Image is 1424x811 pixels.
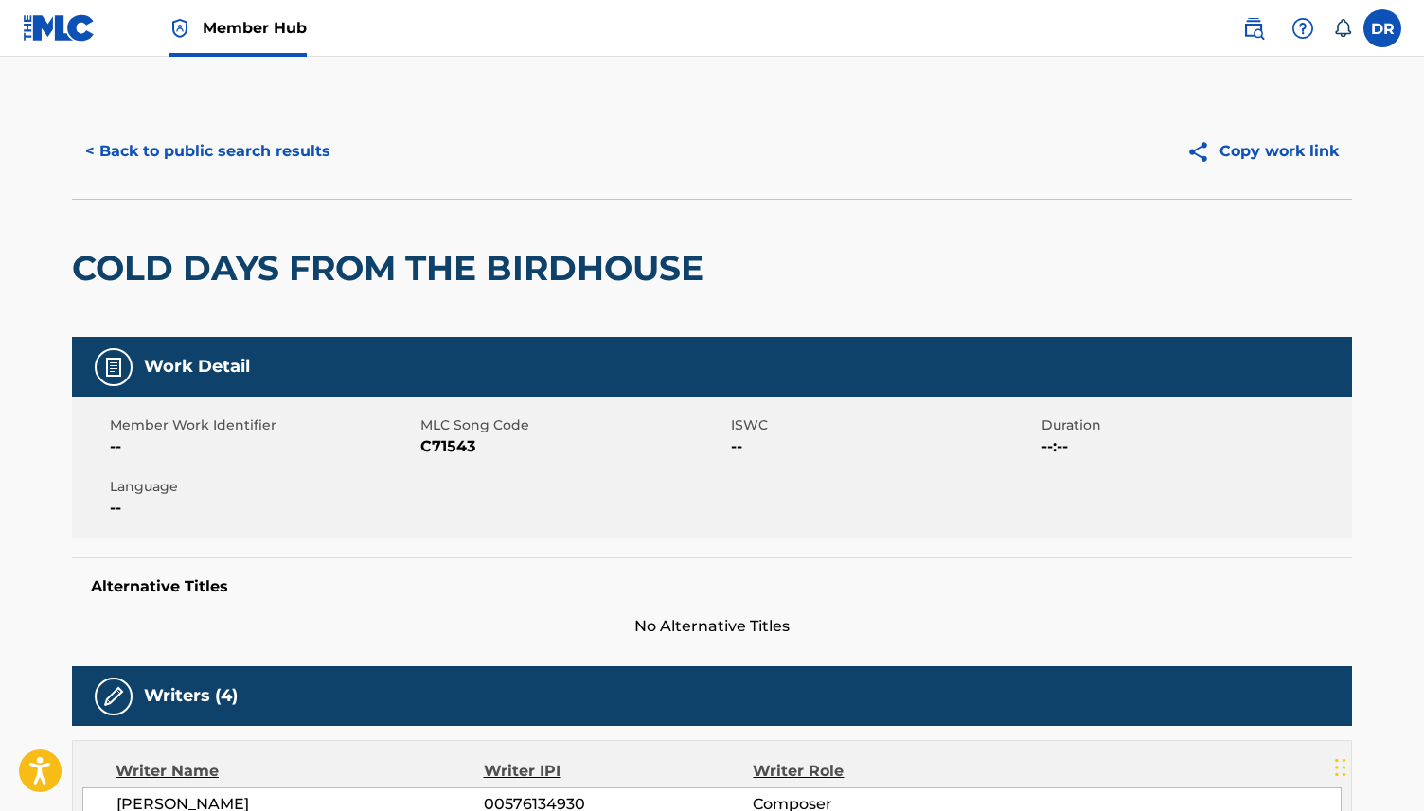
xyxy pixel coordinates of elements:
[484,760,754,783] div: Writer IPI
[1186,140,1219,164] img: Copy work link
[420,435,726,458] span: C71543
[110,477,416,497] span: Language
[169,17,191,40] img: Top Rightsholder
[110,415,416,435] span: Member Work Identifier
[1363,9,1401,47] div: User Menu
[1284,9,1322,47] div: Help
[753,760,998,783] div: Writer Role
[144,685,238,707] h5: Writers (4)
[1333,19,1352,38] div: Notifications
[110,435,416,458] span: --
[1173,128,1352,175] button: Copy work link
[72,128,344,175] button: < Back to public search results
[144,356,250,378] h5: Work Detail
[1335,739,1346,796] div: Drag
[1291,17,1314,40] img: help
[72,615,1352,638] span: No Alternative Titles
[1041,435,1347,458] span: --:--
[1242,17,1265,40] img: search
[91,577,1333,596] h5: Alternative Titles
[1329,720,1424,811] iframe: Chat Widget
[1371,526,1424,679] iframe: Resource Center
[102,685,125,708] img: Writers
[116,760,484,783] div: Writer Name
[731,415,1037,435] span: ISWC
[72,247,713,290] h2: COLD DAYS FROM THE BIRDHOUSE
[731,435,1037,458] span: --
[203,17,307,39] span: Member Hub
[1041,415,1347,435] span: Duration
[110,497,416,520] span: --
[1235,9,1273,47] a: Public Search
[420,415,726,435] span: MLC Song Code
[23,14,96,42] img: MLC Logo
[102,356,125,379] img: Work Detail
